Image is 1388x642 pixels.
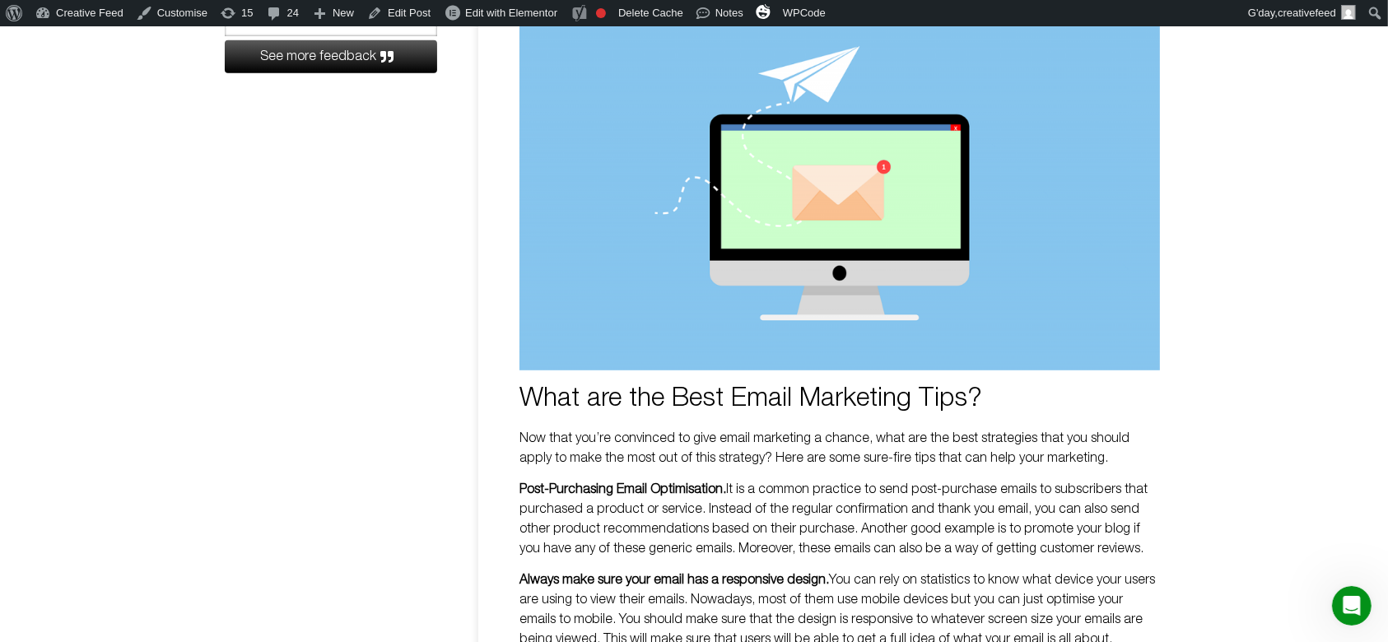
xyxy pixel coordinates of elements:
[756,4,771,19] img: svg+xml;base64,PHN2ZyB4bWxucz0iaHR0cDovL3d3dy53My5vcmcvMjAwMC9zdmciIHZpZXdCb3g9IjAgMCAzMiAzMiI+PG...
[465,7,557,19] span: Edit with Elementor
[260,50,376,63] span: See more feedback
[519,480,1160,559] p: It is a common practice to send post-purchase emails to subscribers that purchased a product or s...
[596,8,606,18] div: Focus keyphrase not set
[519,384,1160,415] h2: What are the Best Email Marketing Tips?
[1278,7,1336,19] span: creativefeed
[225,40,437,73] a: See more feedback
[519,429,1160,468] p: Now that you’re convinced to give email marketing a chance, what are the best strategies that you...
[1332,586,1372,626] iframe: Intercom live chat
[519,484,726,495] strong: Post-Purchasing Email Optimisation.
[519,575,829,586] strong: Always make sure your email has a responsive design.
